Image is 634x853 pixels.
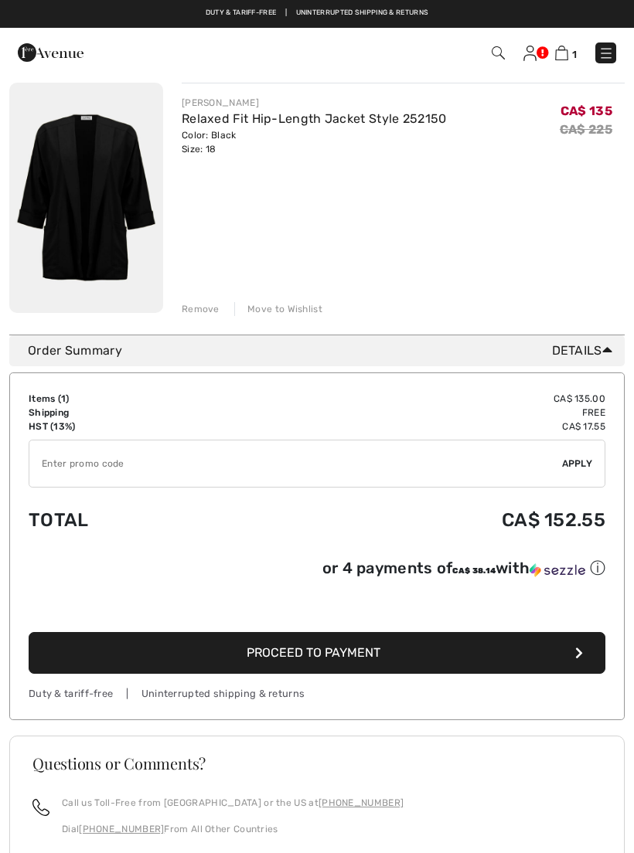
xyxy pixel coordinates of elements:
[598,46,614,61] img: Menu
[182,96,447,110] div: [PERSON_NAME]
[29,420,240,433] td: HST (13%)
[555,43,577,62] a: 1
[29,494,240,546] td: Total
[561,104,612,118] span: CA$ 135
[530,563,585,577] img: Sezzle
[29,440,562,487] input: Promo code
[182,111,447,126] a: Relaxed Fit Hip-Length Jacket Style 252150
[29,558,605,584] div: or 4 payments ofCA$ 38.14withSezzle Click to learn more about Sezzle
[62,796,404,810] p: Call us Toll-Free from [GEOGRAPHIC_DATA] or the US at
[61,393,66,404] span: 1
[234,302,322,316] div: Move to Wishlist
[322,558,605,579] div: or 4 payments of with
[29,632,605,674] button: Proceed to Payment
[182,302,220,316] div: Remove
[18,44,84,59] a: 1ère Avenue
[240,406,605,420] td: Free
[206,8,428,16] a: Duty & tariff-free | Uninterrupted shipping & returns
[240,392,605,406] td: CA$ 135.00
[32,756,602,771] h3: Questions or Comments?
[29,686,605,701] div: Duty & tariff-free | Uninterrupted shipping & returns
[562,457,593,471] span: Apply
[555,46,568,60] img: Shopping Bag
[29,584,605,627] iframe: PayPal-paypal
[240,494,605,546] td: CA$ 152.55
[247,645,380,660] span: Proceed to Payment
[18,37,84,68] img: 1ère Avenue
[62,822,404,836] p: Dial From All Other Countries
[552,342,619,360] span: Details
[240,420,605,433] td: CA$ 17.55
[29,406,240,420] td: Shipping
[523,46,537,61] img: My Info
[182,128,447,156] div: Color: Black Size: 18
[319,797,404,808] a: [PHONE_NUMBER]
[9,83,163,313] img: Relaxed Fit Hip-Length Jacket Style 252150
[560,122,612,137] s: CA$ 225
[28,342,619,360] div: Order Summary
[572,49,577,60] span: 1
[32,799,49,816] img: call
[452,566,496,576] span: CA$ 38.14
[79,824,164,834] a: [PHONE_NUMBER]
[29,392,240,406] td: Items ( )
[492,46,505,59] img: Search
